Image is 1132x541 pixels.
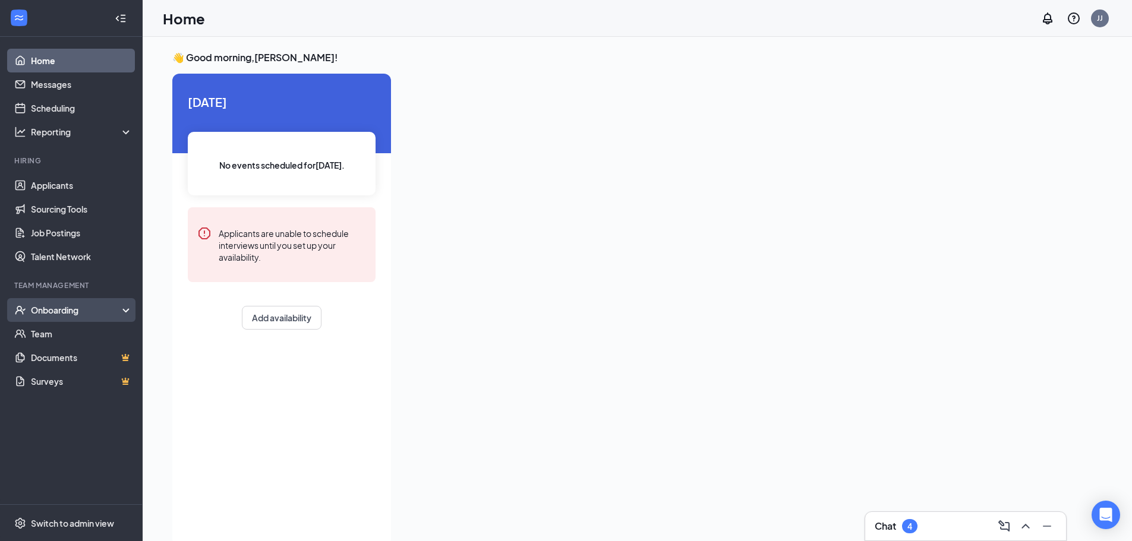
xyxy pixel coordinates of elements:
div: JJ [1097,13,1103,23]
button: ComposeMessage [995,517,1014,536]
svg: ChevronUp [1019,519,1033,533]
div: Onboarding [31,304,122,316]
a: Sourcing Tools [31,197,133,221]
svg: Notifications [1040,11,1055,26]
h1: Home [163,8,205,29]
div: Hiring [14,156,130,166]
div: Switch to admin view [31,517,114,529]
button: ChevronUp [1016,517,1035,536]
a: DocumentsCrown [31,346,133,369]
a: Scheduling [31,96,133,120]
svg: WorkstreamLogo [13,12,25,24]
button: Minimize [1038,517,1057,536]
div: Open Intercom Messenger [1092,501,1120,529]
a: Job Postings [31,221,133,245]
div: 4 [907,521,912,531]
button: Add availability [242,306,321,330]
svg: Error [197,226,212,241]
div: Applicants are unable to schedule interviews until you set up your availability. [219,226,366,263]
h3: Chat [875,520,896,533]
svg: ComposeMessage [997,519,1011,533]
svg: UserCheck [14,304,26,316]
svg: Analysis [14,126,26,138]
a: Team [31,322,133,346]
a: Talent Network [31,245,133,268]
span: [DATE] [188,93,376,111]
a: Home [31,49,133,72]
svg: QuestionInfo [1067,11,1081,26]
svg: Collapse [115,12,127,24]
a: Applicants [31,173,133,197]
a: SurveysCrown [31,369,133,393]
h3: 👋 Good morning, [PERSON_NAME] ! [172,51,1066,64]
svg: Settings [14,517,26,529]
div: Team Management [14,280,130,290]
a: Messages [31,72,133,96]
span: No events scheduled for [DATE] . [219,159,345,172]
svg: Minimize [1040,519,1054,533]
div: Reporting [31,126,133,138]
